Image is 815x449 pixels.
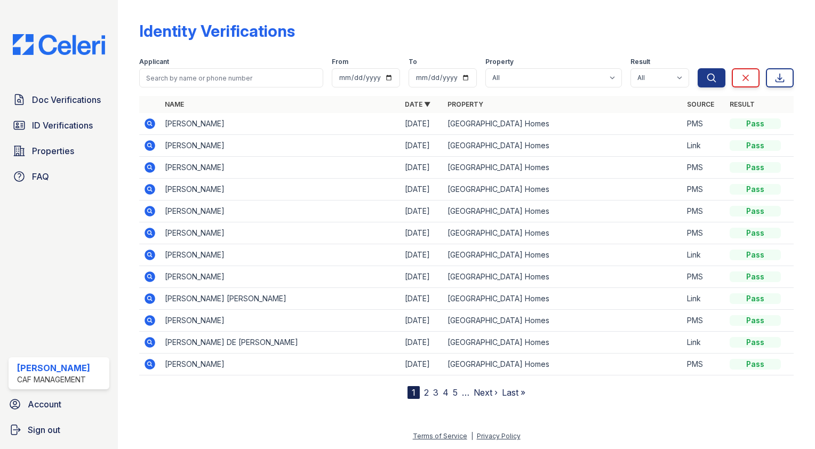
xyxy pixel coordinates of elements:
td: [PERSON_NAME] [161,113,400,135]
td: Link [683,135,725,157]
span: … [462,386,469,399]
td: PMS [683,201,725,222]
div: Pass [730,271,781,282]
div: Pass [730,337,781,348]
td: [PERSON_NAME] [161,244,400,266]
span: Account [28,398,61,411]
a: FAQ [9,166,109,187]
div: Pass [730,118,781,129]
a: 3 [433,387,438,398]
td: [DATE] [401,310,443,332]
td: PMS [683,310,725,332]
td: [DATE] [401,157,443,179]
div: Pass [730,293,781,304]
td: [GEOGRAPHIC_DATA] Homes [443,310,683,332]
a: Source [687,100,714,108]
div: [PERSON_NAME] [17,362,90,374]
a: Result [730,100,755,108]
img: CE_Logo_Blue-a8612792a0a2168367f1c8372b55b34899dd931a85d93a1a3d3e32e68fde9ad4.png [4,34,114,55]
a: Sign out [4,419,114,440]
div: CAF Management [17,374,90,385]
td: [PERSON_NAME] [161,179,400,201]
td: Link [683,244,725,266]
td: [DATE] [401,266,443,288]
td: [GEOGRAPHIC_DATA] Homes [443,354,683,375]
a: Name [165,100,184,108]
a: Next › [474,387,498,398]
a: Privacy Policy [477,432,521,440]
td: PMS [683,222,725,244]
a: Last » [502,387,525,398]
label: Applicant [139,58,169,66]
td: [DATE] [401,332,443,354]
label: From [332,58,348,66]
span: FAQ [32,170,49,183]
td: [PERSON_NAME] [161,201,400,222]
a: Terms of Service [413,432,467,440]
a: Account [4,394,114,415]
td: [DATE] [401,288,443,310]
td: [PERSON_NAME] [161,135,400,157]
td: [GEOGRAPHIC_DATA] Homes [443,288,683,310]
td: [GEOGRAPHIC_DATA] Homes [443,222,683,244]
td: PMS [683,179,725,201]
td: Link [683,332,725,354]
a: 5 [453,387,458,398]
td: [DATE] [401,179,443,201]
td: Link [683,288,725,310]
a: Doc Verifications [9,89,109,110]
span: Sign out [28,423,60,436]
div: 1 [407,386,420,399]
a: Date ▼ [405,100,430,108]
td: [PERSON_NAME] [161,266,400,288]
td: [GEOGRAPHIC_DATA] Homes [443,266,683,288]
td: [DATE] [401,222,443,244]
td: [GEOGRAPHIC_DATA] Homes [443,157,683,179]
td: [GEOGRAPHIC_DATA] Homes [443,244,683,266]
td: [PERSON_NAME] [161,354,400,375]
td: PMS [683,113,725,135]
div: Pass [730,315,781,326]
td: PMS [683,354,725,375]
div: Pass [730,359,781,370]
td: [GEOGRAPHIC_DATA] Homes [443,135,683,157]
input: Search by name or phone number [139,68,323,87]
td: [PERSON_NAME] [161,310,400,332]
div: Pass [730,228,781,238]
td: [PERSON_NAME] DE [PERSON_NAME] [161,332,400,354]
div: Pass [730,140,781,151]
td: [GEOGRAPHIC_DATA] Homes [443,332,683,354]
label: Property [485,58,514,66]
td: [PERSON_NAME] [161,222,400,244]
div: Identity Verifications [139,21,295,41]
td: [GEOGRAPHIC_DATA] Homes [443,113,683,135]
td: [DATE] [401,201,443,222]
td: PMS [683,266,725,288]
td: [DATE] [401,135,443,157]
td: [GEOGRAPHIC_DATA] Homes [443,179,683,201]
td: [DATE] [401,244,443,266]
td: [PERSON_NAME] [PERSON_NAME] [161,288,400,310]
div: | [471,432,473,440]
label: To [409,58,417,66]
a: ID Verifications [9,115,109,136]
span: Properties [32,145,74,157]
td: [DATE] [401,354,443,375]
a: 2 [424,387,429,398]
a: Properties [9,140,109,162]
td: PMS [683,157,725,179]
label: Result [630,58,650,66]
a: Property [448,100,483,108]
span: ID Verifications [32,119,93,132]
a: 4 [443,387,449,398]
div: Pass [730,184,781,195]
div: Pass [730,250,781,260]
span: Doc Verifications [32,93,101,106]
td: [PERSON_NAME] [161,157,400,179]
div: Pass [730,162,781,173]
td: [DATE] [401,113,443,135]
td: [GEOGRAPHIC_DATA] Homes [443,201,683,222]
div: Pass [730,206,781,217]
